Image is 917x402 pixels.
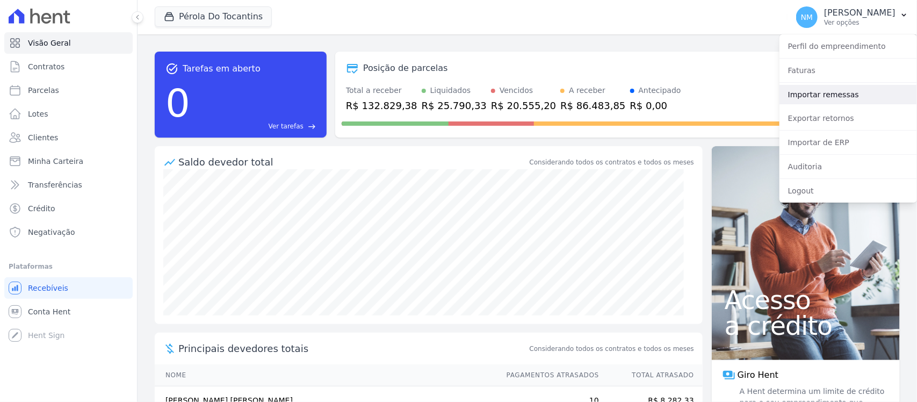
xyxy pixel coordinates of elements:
[183,62,261,75] span: Tarefas em aberto
[178,341,528,356] span: Principais devedores totais
[28,203,55,214] span: Crédito
[500,85,533,96] div: Vencidos
[725,287,887,313] span: Acesso
[801,13,813,21] span: NM
[178,155,528,169] div: Saldo devedor total
[28,306,70,317] span: Conta Hent
[496,364,600,386] th: Pagamentos Atrasados
[28,109,48,119] span: Lotes
[560,98,625,113] div: R$ 86.483,85
[569,85,605,96] div: A receber
[824,18,896,27] p: Ver opções
[155,6,272,27] button: Pérola Do Tocantins
[4,277,133,299] a: Recebíveis
[422,98,487,113] div: R$ 25.790,33
[738,369,778,382] span: Giro Hent
[155,364,496,386] th: Nome
[28,227,75,238] span: Negativação
[779,157,917,176] a: Auditoria
[4,80,133,101] a: Parcelas
[28,132,58,143] span: Clientes
[28,61,64,72] span: Contratos
[779,37,917,56] a: Perfil do empreendimento
[530,344,694,354] span: Considerando todos os contratos e todos os meses
[779,181,917,200] a: Logout
[363,62,448,75] div: Posição de parcelas
[346,85,417,96] div: Total a receber
[9,260,128,273] div: Plataformas
[4,301,133,322] a: Conta Hent
[346,98,417,113] div: R$ 132.829,38
[779,61,917,80] a: Faturas
[28,180,82,190] span: Transferências
[308,123,316,131] span: east
[824,8,896,18] p: [PERSON_NAME]
[600,364,703,386] th: Total Atrasado
[28,283,68,293] span: Recebíveis
[4,198,133,219] a: Crédito
[491,98,556,113] div: R$ 20.555,20
[4,221,133,243] a: Negativação
[430,85,471,96] div: Liquidados
[28,85,59,96] span: Parcelas
[4,174,133,196] a: Transferências
[4,150,133,172] a: Minha Carteira
[725,313,887,339] span: a crédito
[4,127,133,148] a: Clientes
[28,156,83,167] span: Minha Carteira
[788,2,917,32] button: NM [PERSON_NAME] Ver opções
[28,38,71,48] span: Visão Geral
[194,121,316,131] a: Ver tarefas east
[4,103,133,125] a: Lotes
[779,109,917,128] a: Exportar retornos
[4,56,133,77] a: Contratos
[779,85,917,104] a: Importar remessas
[639,85,681,96] div: Antecipado
[4,32,133,54] a: Visão Geral
[530,157,694,167] div: Considerando todos os contratos e todos os meses
[269,121,304,131] span: Ver tarefas
[165,75,190,131] div: 0
[779,133,917,152] a: Importar de ERP
[630,98,681,113] div: R$ 0,00
[165,62,178,75] span: task_alt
